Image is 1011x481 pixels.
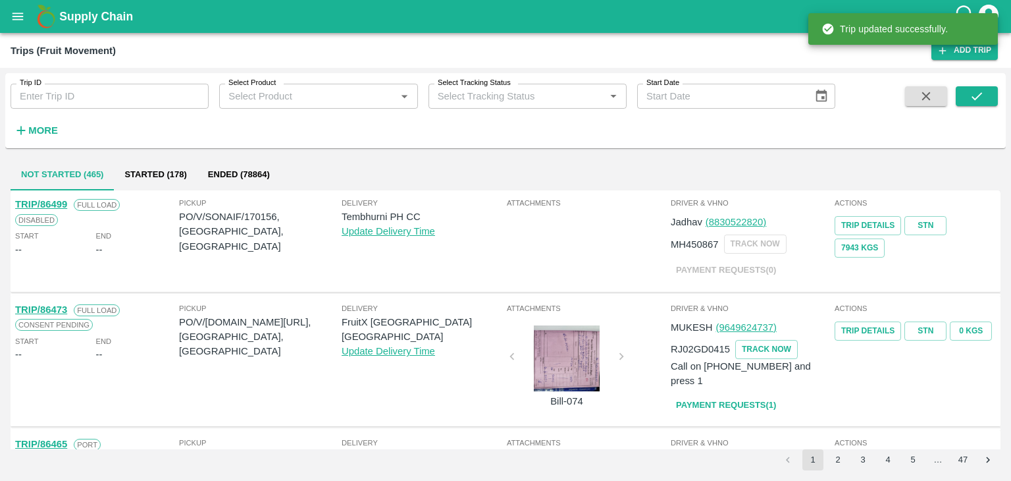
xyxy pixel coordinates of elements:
span: Actions [835,302,996,314]
p: Tembhurni PH CC [342,210,504,224]
a: Trip Details [835,322,901,341]
a: STN [904,322,946,341]
div: customer-support [954,5,977,28]
label: Trip ID [20,78,41,88]
button: 7943 Kgs [835,239,885,258]
div: -- [96,347,103,362]
div: -- [96,242,103,257]
button: Go to page 47 [952,449,973,470]
a: Update Delivery Time [342,346,435,356]
span: Pickup [179,197,342,209]
span: Pickup [179,437,342,449]
a: Supply Chain [59,7,954,26]
a: (9649624737) [716,322,777,333]
span: Start [15,230,38,242]
div: -- [15,347,22,362]
span: Disabled [15,214,58,226]
p: PO/V/[DOMAIN_NAME][URL], [GEOGRAPHIC_DATA], [GEOGRAPHIC_DATA] [179,315,342,359]
span: Attachments [507,197,668,209]
button: Ended (78864) [197,159,280,190]
span: End [96,335,112,347]
span: Consent Pending [15,319,93,331]
button: Started (178) [114,159,197,190]
span: Port [74,439,101,451]
p: Bill-074 [517,394,616,409]
p: Call on [PHONE_NUMBER] and press 1 [671,359,832,389]
button: Open [605,88,622,105]
a: Trip Details [835,216,901,235]
span: Full Load [74,304,120,316]
span: Jadhav [671,217,702,227]
div: Trip updated successfully. [821,17,948,41]
button: Go to page 4 [877,449,898,470]
span: Driver & VHNo [671,437,832,449]
button: Choose date [809,84,834,109]
a: Add Trip [931,41,998,60]
p: FruitX [GEOGRAPHIC_DATA] [GEOGRAPHIC_DATA] [342,315,504,345]
button: Not Started (465) [11,159,114,190]
span: Pickup [179,302,342,314]
input: Select Product [223,88,392,105]
a: TRIP/86499 [15,199,67,210]
a: Payment Requests(1) [671,394,781,417]
button: 0 Kgs [950,322,992,341]
button: open drawer [3,1,33,32]
span: Delivery [342,302,504,314]
span: Attachments [507,437,668,449]
span: Attachments [507,302,668,314]
button: TRACK NOW [735,340,798,359]
button: More [11,119,61,142]
span: Delivery [342,197,504,209]
span: Full Load [74,199,120,211]
button: Go to page 5 [902,449,923,470]
p: MH450867 [671,237,719,252]
input: Start Date [637,84,804,109]
a: (8830522820) [706,217,766,227]
img: logo [33,3,59,30]
button: Open [396,88,413,105]
a: TRIP/86473 [15,304,67,315]
a: Update Delivery Time [342,226,435,237]
span: Actions [835,197,996,209]
button: page 1 [802,449,823,470]
b: Supply Chain [59,10,133,23]
input: Select Tracking Status [432,88,584,105]
a: TRIP/86465 [15,439,67,449]
strong: More [28,125,58,136]
div: … [927,454,948,467]
span: MUKESH [671,322,713,333]
span: Driver & VHNo [671,302,832,314]
span: Actions [835,437,996,449]
p: RJ02GD0415 [671,342,730,356]
div: -- [15,242,22,257]
label: Select Product [228,78,276,88]
nav: pagination navigation [775,449,1000,470]
span: Delivery [342,437,504,449]
div: Trips (Fruit Movement) [11,42,116,59]
span: Driver & VHNo [671,197,832,209]
a: STN [904,216,946,235]
input: Enter Trip ID [11,84,209,109]
button: Go to page 2 [827,449,848,470]
label: Start Date [646,78,679,88]
button: Go to next page [977,449,998,470]
span: End [96,230,112,242]
div: account of current user [977,3,1000,30]
p: PO/V/SONAIF/170156, [GEOGRAPHIC_DATA], [GEOGRAPHIC_DATA] [179,210,342,254]
label: Select Tracking Status [438,78,511,88]
button: Go to page 3 [852,449,873,470]
span: Start [15,335,38,347]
